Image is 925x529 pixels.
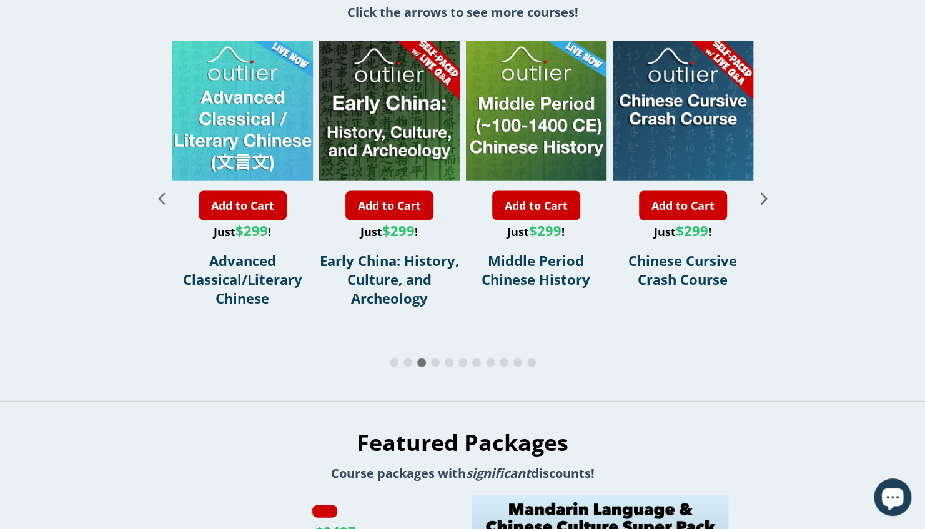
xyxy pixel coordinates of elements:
a: Advanced Classical/Literary Chinese [183,251,302,307]
div: 5 / 11 [466,41,606,356]
div: Next slide [753,41,775,356]
span: Go to slide 3 [417,358,426,367]
strong: Click the arrows to see more courses! [347,4,578,21]
span: Just ! [507,224,565,239]
span: Go to slide 9 [500,358,508,367]
span: Just ! [360,224,418,239]
span: Go to slide 11 [527,358,536,367]
span: Go to slide 2 [403,358,412,367]
span: Go to slide 8 [486,358,495,367]
span: Go to slide 6 [458,358,467,367]
em: significant [466,465,531,482]
a: Add to Cart [639,191,727,220]
a: Add to Cart [492,191,580,220]
span: Just ! [214,224,271,239]
span: Go to slide 10 [513,358,522,367]
div: Previous slide [151,41,172,356]
span: Go to slide 4 [431,358,440,367]
span: Go to slide 1 [390,358,398,367]
a: Middle Period Chinese History [482,251,590,289]
span: $299 [235,221,268,240]
a: Early China: History, Culture, and Archeology [320,251,459,307]
span: Go to slide 7 [472,358,481,367]
span: $299 [676,221,708,240]
div: 6 / 11 [613,41,753,356]
div: 3 / 11 [172,41,313,356]
span: $299 [529,221,561,240]
span: Course packages with discounts! [331,465,595,482]
span: Go to slide 5 [445,358,453,367]
span: $299 [382,221,415,240]
a: Add to Cart [345,191,433,220]
span: Just ! [654,224,711,239]
div: 4 / 11 [319,41,460,356]
inbox-online-store-chat: Shopify online store chat [870,478,915,519]
a: Chinese Cursive Crash Course [628,251,737,289]
a: Add to Cart [199,191,287,220]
